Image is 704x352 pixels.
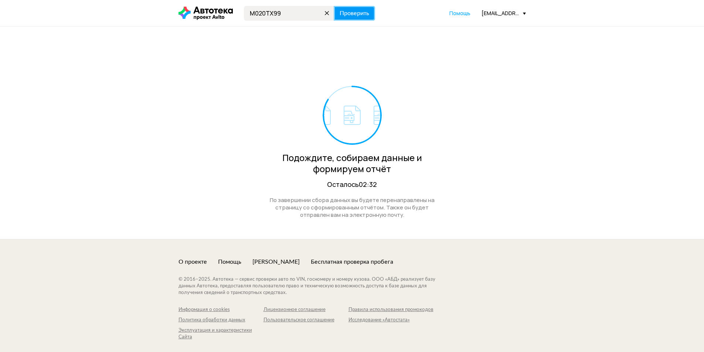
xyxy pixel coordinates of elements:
[482,10,526,17] div: [EMAIL_ADDRESS][DOMAIN_NAME]
[311,258,393,266] a: Бесплатная проверка пробега
[178,317,263,324] a: Политика обработки данных
[449,10,470,17] a: Помощь
[262,180,443,189] div: Осталось 02:32
[178,327,263,341] a: Эксплуатация и характеристики Сайта
[348,317,433,324] a: Исследование «Автостата»
[178,276,450,296] div: © 2016– 2025 . Автотека — сервис проверки авто по VIN, госномеру и номеру кузова. ООО «АБД» реали...
[348,307,433,313] a: Правила использования промокодов
[263,317,348,324] a: Пользовательское соглашение
[178,307,263,313] a: Информация о cookies
[218,258,241,266] a: Помощь
[263,307,348,313] a: Лицензионное соглашение
[178,258,207,266] a: О проекте
[334,6,375,21] button: Проверить
[340,10,369,16] span: Проверить
[262,152,443,174] div: Подождите, собираем данные и формируем отчёт
[262,196,443,219] div: По завершении сбора данных вы будете перенаправлены на страницу со сформированным отчётом. Также ...
[252,258,300,266] a: [PERSON_NAME]
[244,6,334,21] input: VIN, госномер, номер кузова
